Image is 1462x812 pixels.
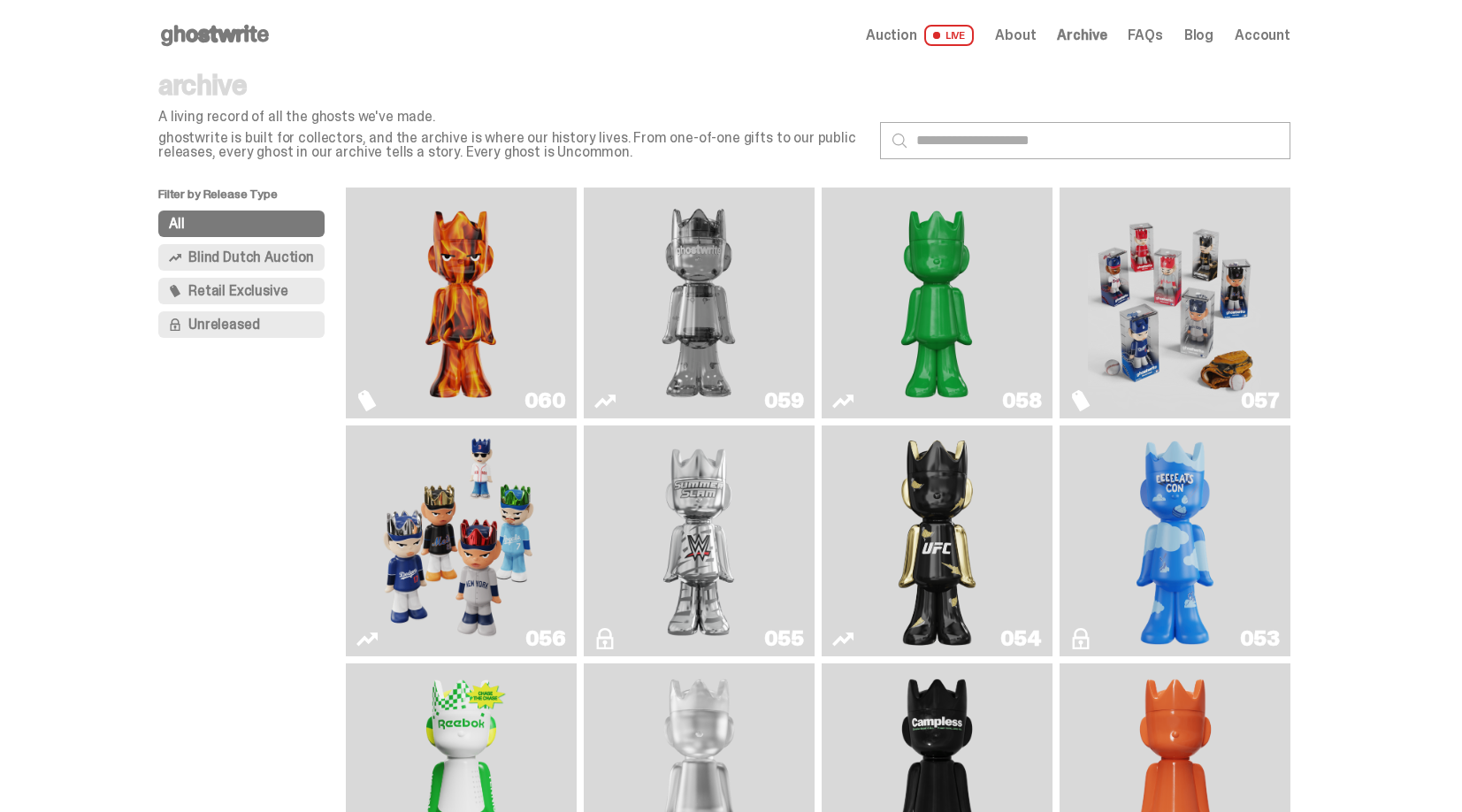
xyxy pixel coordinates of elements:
[1088,195,1261,411] img: Game Face (2025)
[374,195,547,411] img: Always On Fire
[356,433,566,649] a: Game Face (2025)
[866,25,974,46] a: Auction LIVE
[158,278,325,304] button: Retail Exclusive
[169,217,185,231] span: All
[1057,28,1106,42] a: Archive
[891,433,984,649] img: Ruby
[1129,433,1222,649] img: ghooooost
[158,211,325,237] button: All
[1184,28,1213,42] a: Blog
[612,195,785,411] img: Two
[1240,628,1280,649] div: 053
[1070,433,1280,649] a: ghooooost
[158,244,325,271] button: Blind Dutch Auction
[356,195,566,411] a: Always On Fire
[1000,628,1042,649] div: 054
[764,390,804,411] div: 059
[866,28,917,42] span: Auction
[374,433,547,649] img: Game Face (2025)
[158,71,866,99] p: archive
[850,195,1023,411] img: Schrödinger's ghost: Sunday Green
[1128,28,1162,42] a: FAQs
[158,311,325,338] button: Unreleased
[524,390,566,411] div: 060
[995,28,1036,42] a: About
[158,188,346,211] p: Filter by Release Type
[158,110,866,124] p: A living record of all the ghosts we've made.
[1070,195,1280,411] a: Game Face (2025)
[1235,28,1290,42] a: Account
[764,628,804,649] div: 055
[188,318,259,332] span: Unreleased
[612,433,785,649] img: I Was There SummerSlam
[594,195,804,411] a: Two
[158,131,866,159] p: ghostwrite is built for collectors, and the archive is where our history lives. From one-of-one g...
[188,284,287,298] span: Retail Exclusive
[1002,390,1042,411] div: 058
[924,25,975,46] span: LIVE
[188,250,314,264] span: Blind Dutch Auction
[1241,390,1280,411] div: 057
[832,433,1042,649] a: Ruby
[594,433,804,649] a: I Was There SummerSlam
[525,628,566,649] div: 056
[832,195,1042,411] a: Schrödinger's ghost: Sunday Green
